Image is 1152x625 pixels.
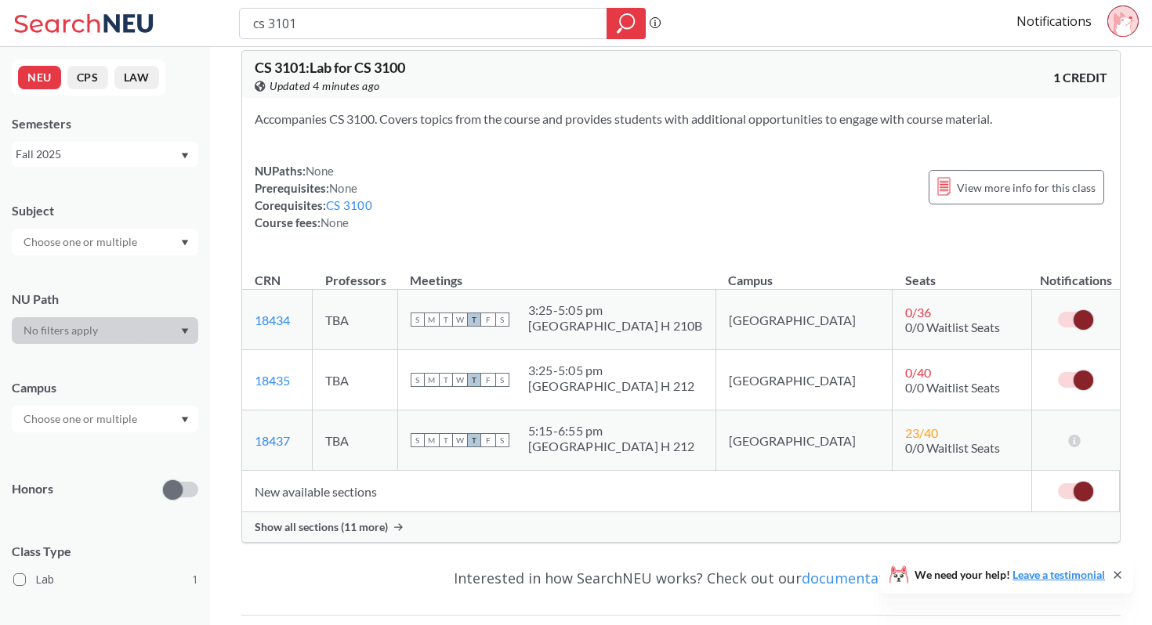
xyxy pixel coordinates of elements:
div: NUPaths: Prerequisites: Corequisites: Course fees: [255,162,372,231]
span: CS 3101 : Lab for CS 3100 [255,59,405,76]
label: Lab [13,569,198,590]
div: Dropdown arrow [12,406,198,432]
div: Show all sections (11 more) [242,512,1120,542]
div: Fall 2025 [16,146,179,163]
a: 18435 [255,373,290,388]
span: 0 / 40 [905,365,931,380]
span: S [411,312,425,327]
span: T [467,373,481,387]
span: S [411,433,425,447]
span: S [495,433,509,447]
span: 0 / 36 [905,305,931,320]
div: Subject [12,202,198,219]
th: Notifications [1032,256,1120,290]
span: M [425,312,439,327]
a: Leave a testimonial [1013,568,1105,581]
span: 0/0 Waitlist Seats [905,440,1000,455]
span: T [439,373,453,387]
span: 1 [192,571,198,588]
td: [GEOGRAPHIC_DATA] [715,410,892,471]
span: 0/0 Waitlist Seats [905,320,1000,334]
span: Class Type [12,543,198,560]
span: T [439,433,453,447]
span: We need your help! [915,569,1105,580]
a: documentation! [802,569,909,587]
button: NEU [18,66,61,89]
div: [GEOGRAPHIC_DATA] H 210B [528,318,703,334]
td: [GEOGRAPHIC_DATA] [715,350,892,410]
input: Choose one or multiple [16,410,147,428]
svg: Dropdown arrow [181,417,189,423]
td: New available sections [242,471,1032,512]
div: Dropdown arrow [12,317,198,344]
span: W [453,373,467,387]
th: Professors [313,256,398,290]
span: F [481,312,495,327]
svg: Dropdown arrow [181,240,189,246]
th: Seats [893,256,1032,290]
div: Campus [12,379,198,396]
p: Honors [12,480,53,498]
span: None [306,164,334,178]
svg: magnifying glass [617,13,636,34]
td: [GEOGRAPHIC_DATA] [715,290,892,350]
span: F [481,433,495,447]
a: Notifications [1016,13,1092,30]
span: None [321,215,349,229]
span: M [425,433,439,447]
div: CRN [255,272,281,289]
span: S [495,312,509,327]
span: 0/0 Waitlist Seats [905,380,1000,395]
div: Fall 2025Dropdown arrow [12,142,198,167]
a: CS 3100 [326,198,372,212]
a: 18434 [255,312,290,327]
div: 3:25 - 5:05 pm [528,363,695,378]
div: [GEOGRAPHIC_DATA] H 212 [528,439,695,454]
div: magnifying glass [607,8,646,39]
td: TBA [313,290,398,350]
button: CPS [67,66,108,89]
span: Updated 4 minutes ago [270,78,380,95]
td: TBA [313,350,398,410]
span: S [411,373,425,387]
td: TBA [313,410,398,471]
svg: Dropdown arrow [181,153,189,159]
svg: Dropdown arrow [181,328,189,334]
span: W [453,312,467,327]
input: Choose one or multiple [16,233,147,251]
span: M [425,373,439,387]
span: F [481,373,495,387]
button: LAW [114,66,159,89]
div: Interested in how SearchNEU works? Check out our [241,555,1121,601]
div: Semesters [12,115,198,132]
span: W [453,433,467,447]
div: Dropdown arrow [12,229,198,255]
a: 18437 [255,433,290,448]
section: Accompanies CS 3100. Covers topics from the course and provides students with additional opportun... [255,110,1107,128]
span: T [467,433,481,447]
div: 3:25 - 5:05 pm [528,302,703,318]
span: View more info for this class [957,178,1096,197]
span: T [467,312,481,327]
th: Campus [715,256,892,290]
div: [GEOGRAPHIC_DATA] H 212 [528,378,695,394]
span: 1 CREDIT [1053,69,1107,86]
span: Show all sections (11 more) [255,520,388,534]
input: Class, professor, course number, "phrase" [252,10,596,37]
div: 5:15 - 6:55 pm [528,423,695,439]
th: Meetings [397,256,715,290]
span: None [329,181,357,195]
span: T [439,312,453,327]
span: 23 / 40 [905,425,938,440]
span: S [495,373,509,387]
div: NU Path [12,291,198,308]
